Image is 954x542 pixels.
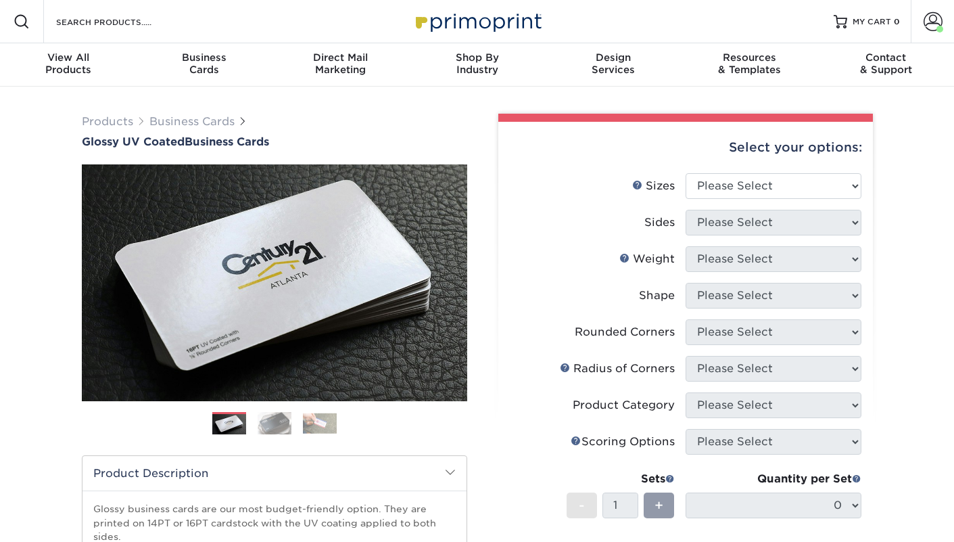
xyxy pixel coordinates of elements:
[817,51,954,76] div: & Support
[560,361,675,377] div: Radius of Corners
[82,90,467,476] img: Glossy UV Coated 01
[410,7,545,36] img: Primoprint
[639,288,675,304] div: Shape
[55,14,187,30] input: SEARCH PRODUCTS.....
[571,434,675,450] div: Scoring Options
[409,43,546,87] a: Shop ByIndustry
[303,413,337,434] img: Business Cards 03
[817,43,954,87] a: Contact& Support
[619,251,675,267] div: Weight
[545,43,682,87] a: DesignServices
[258,411,291,435] img: Business Cards 02
[579,495,585,516] span: -
[686,471,861,487] div: Quantity per Set
[82,115,133,128] a: Products
[137,51,273,76] div: Cards
[272,51,409,64] span: Direct Mail
[545,51,682,64] span: Design
[409,51,546,64] span: Shop By
[545,51,682,76] div: Services
[632,178,675,194] div: Sizes
[682,51,818,76] div: & Templates
[82,135,467,148] h1: Business Cards
[149,115,235,128] a: Business Cards
[682,43,818,87] a: Resources& Templates
[567,471,675,487] div: Sets
[212,407,246,441] img: Business Cards 01
[272,43,409,87] a: Direct MailMarketing
[644,214,675,231] div: Sides
[894,17,900,26] span: 0
[682,51,818,64] span: Resources
[654,495,663,516] span: +
[817,51,954,64] span: Contact
[82,135,467,148] a: Glossy UV CoatedBusiness Cards
[509,122,862,173] div: Select your options:
[137,51,273,64] span: Business
[573,397,675,413] div: Product Category
[272,51,409,76] div: Marketing
[853,16,891,28] span: MY CART
[409,51,546,76] div: Industry
[575,324,675,340] div: Rounded Corners
[82,456,467,491] h2: Product Description
[82,135,185,148] span: Glossy UV Coated
[137,43,273,87] a: BusinessCards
